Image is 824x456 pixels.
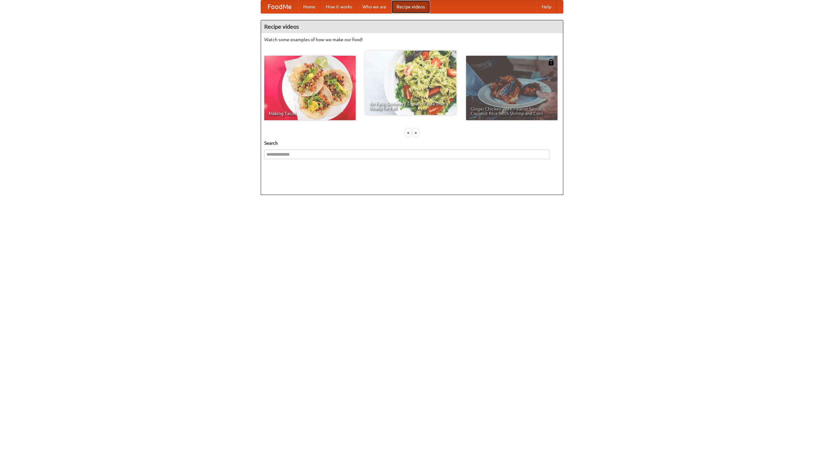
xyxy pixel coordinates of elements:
div: » [413,129,419,137]
a: Recipe videos [391,0,430,13]
img: 483408.png [548,59,554,65]
span: An Easy, Summery Tomato Pasta That's Ready for Fall [370,102,452,111]
p: Watch some examples of how we make our food! [264,36,560,43]
a: An Easy, Summery Tomato Pasta That's Ready for Fall [365,51,456,115]
h4: Recipe videos [261,20,563,33]
a: Home [298,0,321,13]
a: Who we are [357,0,391,13]
a: FoodMe [261,0,298,13]
div: « [405,129,411,137]
a: Help [537,0,557,13]
a: Making Tacos [264,56,356,120]
span: Making Tacos [269,111,351,116]
a: How it works [321,0,357,13]
h5: Search [264,140,560,146]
